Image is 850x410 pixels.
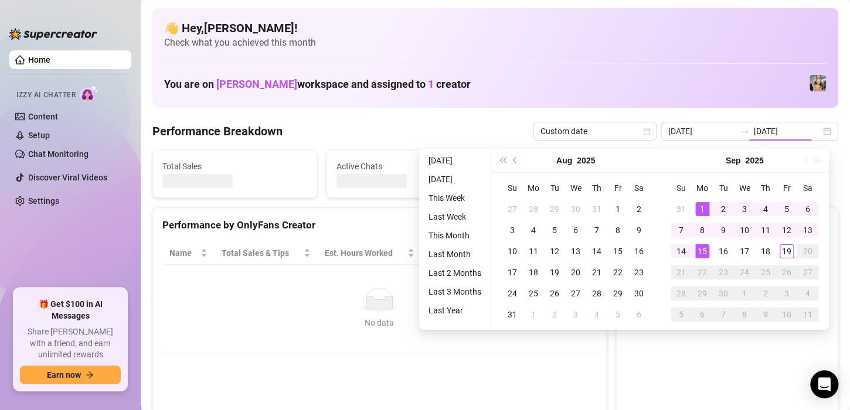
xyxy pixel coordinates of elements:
span: Custom date [540,122,650,140]
span: to [740,127,749,136]
span: Total Sales & Tips [222,247,301,259]
span: Active Chats [336,160,481,173]
a: Home [28,55,50,64]
span: arrow-right [86,371,94,379]
th: Total Sales & Tips [215,242,318,265]
div: Open Intercom Messenger [810,370,838,398]
span: 🎁 Get $100 in AI Messages [20,299,121,322]
div: No data [174,316,585,329]
span: Name [169,247,198,259]
span: Chat Conversion [507,247,580,259]
a: Discover Viral Videos [28,173,107,182]
h4: Performance Breakdown [152,123,283,139]
a: Setup [28,131,50,140]
input: Start date [668,125,735,138]
a: Settings [28,196,59,206]
a: Chat Monitoring [28,149,89,159]
span: Check what you achieved this month [164,36,827,49]
span: swap-right [740,127,749,136]
div: Sales by OnlyFans Creator [626,217,828,233]
button: Earn nowarrow-right [20,365,121,384]
h1: You are on workspace and assigned to creator [164,78,471,91]
span: calendar [643,128,650,135]
span: Sales / Hour [429,247,484,259]
div: Performance by OnlyFans Creator [162,217,597,233]
img: AI Chatter [80,85,98,102]
span: [PERSON_NAME] [216,78,297,90]
th: Chat Conversion [500,242,597,265]
span: Izzy AI Chatter [16,90,76,101]
img: Veronica [810,75,826,91]
span: Earn now [47,370,81,380]
h4: 👋 Hey, [PERSON_NAME] ! [164,20,827,36]
span: 1 [428,78,434,90]
input: End date [754,125,821,138]
span: Total Sales [162,160,307,173]
img: logo-BBDzfeDw.svg [9,28,97,40]
span: Share [PERSON_NAME] with a friend, and earn unlimited rewards [20,326,121,361]
span: Messages Sent [510,160,655,173]
th: Sales / Hour [421,242,500,265]
div: Est. Hours Worked [325,247,405,259]
th: Name [162,242,215,265]
a: Content [28,112,58,121]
